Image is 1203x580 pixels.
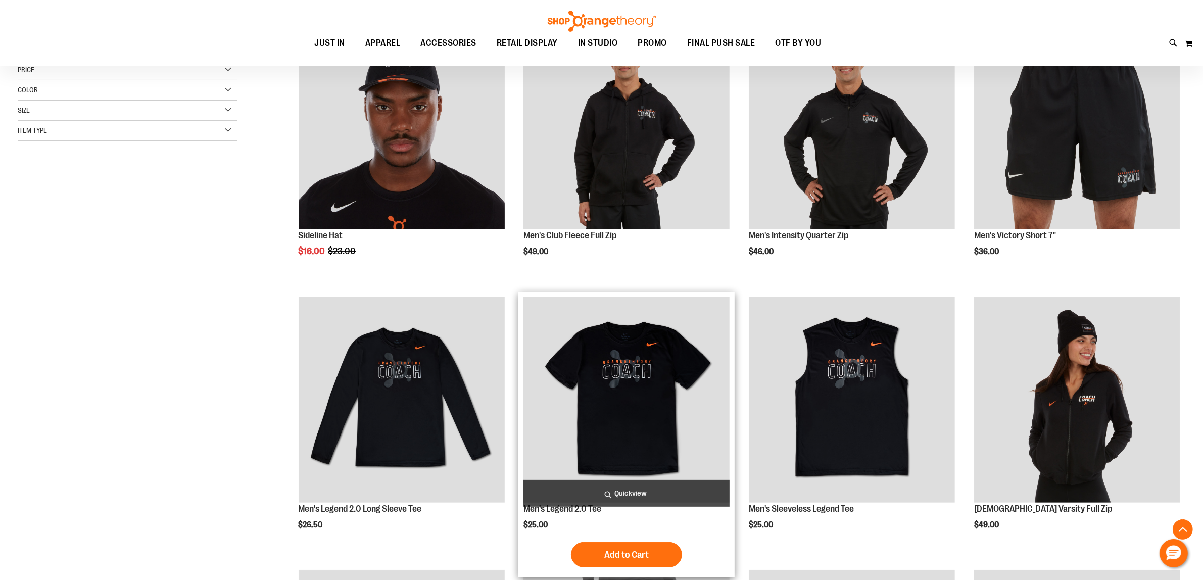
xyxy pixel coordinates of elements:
a: Men's Club Fleece Full Zip [523,230,616,240]
a: IN STUDIO [568,32,628,55]
a: FINAL PUSH SALE [677,32,765,55]
a: Men's Legend 2.0 Tee [523,504,601,514]
img: OTF Mens Coach FA23 Legend 2.0 LS Tee - Black primary image [299,297,505,503]
span: JUST IN [315,32,346,55]
a: Men's Legend 2.0 Long Sleeve Tee [299,504,422,514]
div: product [744,18,960,282]
div: product [518,18,735,282]
span: $25.00 [523,520,549,529]
img: OTF Mens Coach FA23 Victory Short - Black primary image [974,23,1180,229]
a: [DEMOGRAPHIC_DATA] Varsity Full Zip [974,504,1112,514]
span: FINAL PUSH SALE [687,32,755,55]
div: product [969,18,1185,282]
span: $16.00 [299,246,327,256]
a: RETAIL DISPLAY [487,32,568,55]
span: Size [18,106,30,114]
span: OTF BY YOU [776,32,822,55]
span: Add to Cart [604,549,649,560]
span: RETAIL DISPLAY [497,32,558,55]
span: $49.00 [974,520,1000,529]
span: $36.00 [974,247,1000,256]
a: OTF Mens Coach FA23 Intensity Quarter Zip - Black primary image [749,23,955,231]
img: Sideline Hat primary image [299,23,505,229]
a: Men's Intensity Quarter Zip [749,230,848,240]
a: OTF Mens Coach FA23 Legend Sleeveless Tee - Black primary image [749,297,955,504]
img: Shop Orangetheory [546,11,657,32]
a: PROMO [628,32,678,55]
a: OTF Mens Coach FA23 Legend 2.0 LS Tee - Black primary image [299,297,505,504]
span: $23.00 [328,246,358,256]
div: product [294,18,510,282]
div: product [518,292,735,577]
div: Item Type [18,121,237,141]
img: OTF Mens Coach FA23 Intensity Quarter Zip - Black primary image [749,23,955,229]
span: $46.00 [749,247,775,256]
span: Price [18,66,34,74]
div: product [294,292,510,555]
div: Price [18,60,237,80]
a: OTF Mens Coach FA23 Legend 2.0 SS Tee - Black primary image [523,297,730,504]
a: Sideline Hat [299,230,343,240]
span: ACCESSORIES [421,32,477,55]
img: OTF Mens Coach FA23 Legend Sleeveless Tee - Black primary image [749,297,955,503]
a: Sideline Hat primary image [299,23,505,231]
a: ACCESSORIES [411,32,487,55]
span: Color [18,86,38,94]
a: OTF Ladies Coach FA23 Varsity Full Zip - Black primary image [974,297,1180,504]
img: OTF Mens Coach FA23 Legend 2.0 SS Tee - Black primary image [523,297,730,503]
button: Back To Top [1173,519,1193,540]
a: JUST IN [305,32,356,55]
span: IN STUDIO [578,32,618,55]
button: Hello, have a question? Let’s chat. [1160,539,1188,567]
img: OTF Mens Coach FA23 Club Fleece Full Zip - Black primary image [523,23,730,229]
span: APPAREL [365,32,401,55]
img: OTF Ladies Coach FA23 Varsity Full Zip - Black primary image [974,297,1180,503]
span: $25.00 [749,520,775,529]
div: Size [18,101,237,121]
a: APPAREL [355,32,411,55]
a: Quickview [523,480,730,507]
span: Item Type [18,126,47,134]
a: OTF Mens Coach FA23 Club Fleece Full Zip - Black primary image [523,23,730,231]
a: OTF BY YOU [765,32,832,55]
a: OTF Mens Coach FA23 Victory Short - Black primary image [974,23,1180,231]
div: Color [18,80,237,101]
button: Add to Cart [571,542,682,567]
div: product [744,292,960,555]
a: Men's Victory Short 7" [974,230,1056,240]
span: $26.50 [299,520,324,529]
a: Men's Sleeveless Legend Tee [749,504,854,514]
span: $49.00 [523,247,550,256]
span: PROMO [638,32,667,55]
div: product [969,292,1185,555]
